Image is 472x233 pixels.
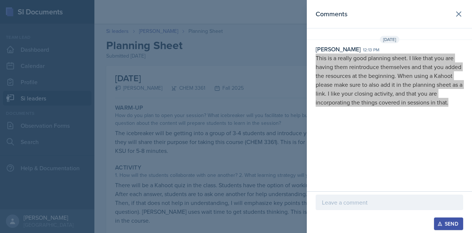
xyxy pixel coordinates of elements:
span: [DATE] [380,36,399,43]
div: Send [439,221,458,227]
div: [PERSON_NAME] [316,45,361,54]
h2: Comments [316,9,347,19]
p: This is a really good planning sheet. I like that you are having them reintroduce themselves and ... [316,54,463,107]
div: 12:13 pm [363,47,379,53]
button: Send [434,217,463,230]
